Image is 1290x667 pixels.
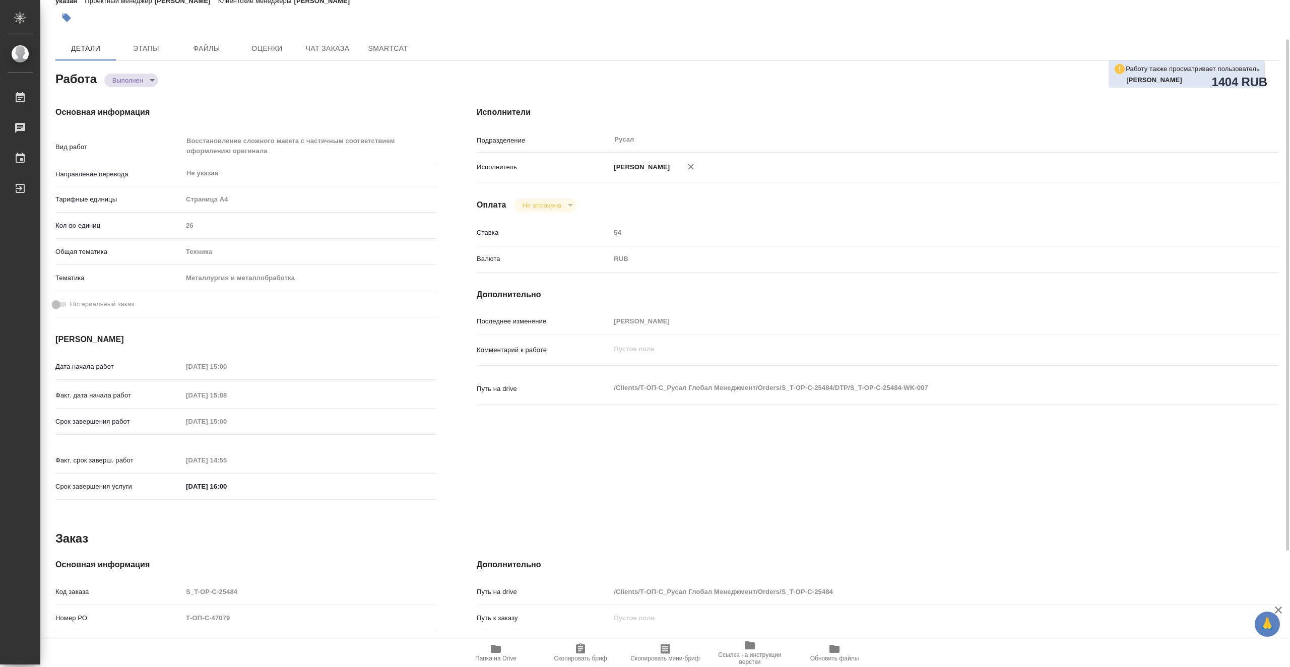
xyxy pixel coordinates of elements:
p: Срок завершения услуги [55,482,182,492]
div: Выполнен [514,198,576,212]
div: Металлургия и металлобработка [182,270,436,287]
input: Пустое поле [182,611,436,625]
p: Дата начала работ [55,362,182,372]
button: Выполнен [109,76,146,85]
p: Последнее изменение [477,316,610,326]
span: Обновить файлы [810,655,859,662]
p: Подразделение [477,136,610,146]
p: Общая тематика [55,247,182,257]
span: Скопировать мини-бриф [630,655,699,662]
h4: [PERSON_NAME] [55,333,436,346]
b: [PERSON_NAME] [1126,76,1182,84]
h4: Дополнительно [477,559,1279,571]
button: Не оплачена [520,201,564,210]
button: Ссылка на инструкции верстки [707,639,792,667]
span: Детали [61,42,110,55]
input: Пустое поле [610,225,1212,240]
input: Пустое поле [182,637,436,651]
input: Пустое поле [182,584,436,599]
p: Оксютович Ирина [1126,75,1260,85]
p: Комментарий к работе [477,345,610,355]
p: Ставка [477,228,610,238]
p: Номер РО [55,613,182,623]
input: Пустое поле [182,414,271,429]
button: Обновить файлы [792,639,877,667]
p: Код заказа [55,587,182,597]
p: Кол-во единиц [55,221,182,231]
h2: Заказ [55,530,88,547]
h4: Дополнительно [477,289,1279,301]
button: Удалить исполнителя [680,156,702,178]
h4: Основная информация [55,559,436,571]
input: Пустое поле [610,611,1212,625]
span: SmartCat [364,42,412,55]
p: Вид работ [55,142,182,152]
div: Страница А4 [182,191,436,208]
button: Скопировать бриф [538,639,623,667]
p: Путь на drive [477,587,610,597]
span: 🙏 [1259,614,1276,635]
p: Работу также просматривает пользователь [1126,64,1260,74]
span: Этапы [122,42,170,55]
span: Скопировать бриф [554,655,607,662]
textarea: /Clients/Т-ОП-С_Русал Глобал Менеджмент/Orders/S_T-OP-C-25484/DTP/S_T-OP-C-25484-WK-007 [610,379,1212,396]
button: Скопировать мини-бриф [623,639,707,667]
button: Добавить тэг [55,7,78,29]
div: Техника [182,243,436,260]
span: Нотариальный заказ [70,299,134,309]
input: ✎ Введи что-нибудь [182,479,271,494]
p: Факт. срок заверш. работ [55,455,182,465]
span: Оценки [243,42,291,55]
input: Пустое поле [182,453,271,468]
span: Файлы [182,42,231,55]
p: Тарифные единицы [55,194,182,205]
input: Пустое поле [182,388,271,403]
h4: Исполнители [477,106,1279,118]
p: Валюта [477,254,610,264]
span: Чат заказа [303,42,352,55]
h4: Основная информация [55,106,436,118]
input: Пустое поле [610,584,1212,599]
div: Выполнен [104,74,158,87]
button: 🙏 [1255,612,1280,637]
input: Пустое поле [182,218,436,233]
p: Тематика [55,273,182,283]
input: Пустое поле [182,359,271,374]
div: RUB [610,250,1212,268]
p: Направление перевода [55,169,182,179]
p: Путь на drive [477,384,610,394]
p: Срок завершения работ [55,417,182,427]
p: [PERSON_NAME] [610,162,670,172]
span: Ссылка на инструкции верстки [714,651,786,665]
p: Путь к заказу [477,613,610,623]
p: Факт. дата начала работ [55,390,182,401]
span: Папка на Drive [475,655,517,662]
button: Папка на Drive [454,639,538,667]
h2: Работа [55,69,97,87]
input: Пустое поле [610,314,1212,328]
h4: Оплата [477,199,506,211]
p: Исполнитель [477,162,610,172]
